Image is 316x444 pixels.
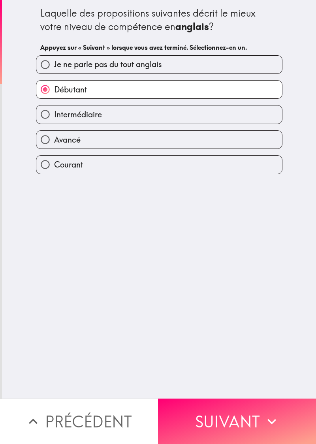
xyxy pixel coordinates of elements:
span: Courant [54,159,83,170]
button: Avancé [36,131,282,149]
span: Débutant [54,84,87,95]
button: Suivant [158,399,316,444]
button: Intermédiaire [36,105,282,123]
h6: Appuyez sur « Suivant » lorsque vous avez terminé. Sélectionnez-en un. [40,43,278,52]
span: Je ne parle pas du tout anglais [54,59,162,70]
b: anglais [175,21,209,32]
button: Débutant [36,81,282,98]
span: Avancé [54,134,81,145]
button: Je ne parle pas du tout anglais [36,56,282,73]
span: Intermédiaire [54,109,102,120]
div: Laquelle des propositions suivantes décrit le mieux votre niveau de compétence en ? [40,7,278,33]
button: Courant [36,156,282,173]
